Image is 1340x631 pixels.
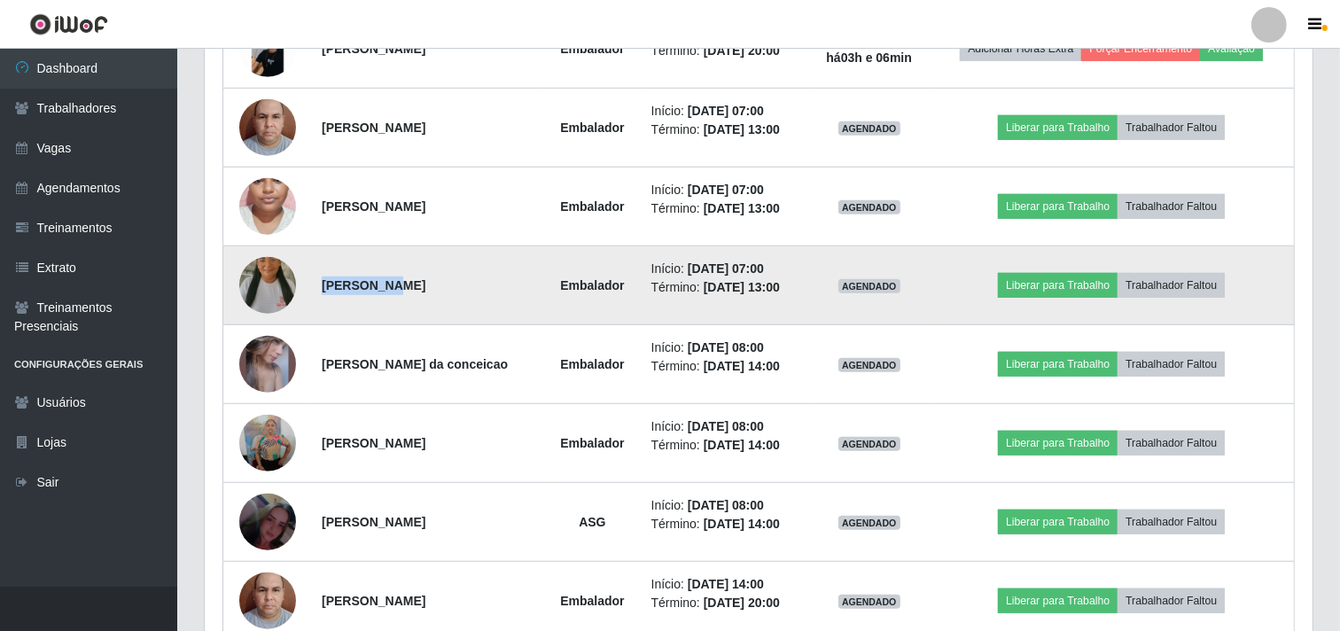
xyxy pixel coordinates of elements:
[1118,352,1225,377] button: Trabalhador Faltou
[322,594,425,608] strong: [PERSON_NAME]
[651,496,799,515] li: Início:
[998,194,1118,219] button: Liberar para Trabalho
[651,339,799,357] li: Início:
[560,594,624,608] strong: Embalador
[704,201,780,215] time: [DATE] 13:00
[651,199,799,218] li: Término:
[322,436,425,450] strong: [PERSON_NAME]
[651,594,799,612] li: Término:
[1118,273,1225,298] button: Trabalhador Faltou
[998,273,1118,298] button: Liberar para Trabalho
[838,437,900,451] span: AGENDADO
[322,278,425,292] strong: [PERSON_NAME]
[998,431,1118,456] button: Liberar para Trabalho
[998,115,1118,140] button: Liberar para Trabalho
[239,90,296,165] img: 1708352184116.jpeg
[651,278,799,297] li: Término:
[651,102,799,121] li: Início:
[560,121,624,135] strong: Embalador
[560,199,624,214] strong: Embalador
[239,415,296,471] img: 1747678761678.jpeg
[651,260,799,278] li: Início:
[560,436,624,450] strong: Embalador
[322,357,508,371] strong: [PERSON_NAME] da conceicao
[960,36,1081,61] button: Adicionar Horas Extra
[322,199,425,214] strong: [PERSON_NAME]
[29,13,108,35] img: CoreUI Logo
[688,104,764,118] time: [DATE] 07:00
[838,200,900,214] span: AGENDADO
[998,510,1118,534] button: Liberar para Trabalho
[322,515,425,529] strong: [PERSON_NAME]
[239,20,296,77] img: 1753549849185.jpeg
[704,359,780,373] time: [DATE] 14:00
[688,261,764,276] time: [DATE] 07:00
[651,357,799,376] li: Término:
[239,471,296,573] img: 1750085775570.jpeg
[1118,588,1225,613] button: Trabalhador Faltou
[688,498,764,512] time: [DATE] 08:00
[1081,36,1200,61] button: Forçar Encerramento
[838,358,900,372] span: AGENDADO
[1200,36,1263,61] button: Avaliação
[651,515,799,534] li: Término:
[704,517,780,531] time: [DATE] 14:00
[322,121,425,135] strong: [PERSON_NAME]
[651,181,799,199] li: Início:
[704,438,780,452] time: [DATE] 14:00
[838,279,900,293] span: AGENDADO
[560,42,624,56] strong: Embalador
[688,419,764,433] time: [DATE] 08:00
[651,121,799,139] li: Término:
[688,577,764,591] time: [DATE] 14:00
[1118,431,1225,456] button: Trabalhador Faltou
[1118,510,1225,534] button: Trabalhador Faltou
[651,42,799,60] li: Término:
[579,515,605,529] strong: ASG
[560,278,624,292] strong: Embalador
[704,280,780,294] time: [DATE] 13:00
[239,144,296,269] img: 1713530929914.jpeg
[838,121,900,136] span: AGENDADO
[651,436,799,455] li: Término:
[704,596,780,610] time: [DATE] 20:00
[704,122,780,136] time: [DATE] 13:00
[826,51,912,65] strong: há 03 h e 06 min
[688,340,764,354] time: [DATE] 08:00
[239,322,296,408] img: 1758218075605.jpeg
[1118,115,1225,140] button: Trabalhador Faltou
[651,575,799,594] li: Início:
[560,357,624,371] strong: Embalador
[838,516,900,530] span: AGENDADO
[704,43,780,58] time: [DATE] 20:00
[998,352,1118,377] button: Liberar para Trabalho
[322,42,425,56] strong: [PERSON_NAME]
[651,417,799,436] li: Início:
[688,183,764,197] time: [DATE] 07:00
[239,235,296,336] img: 1744320952453.jpeg
[998,588,1118,613] button: Liberar para Trabalho
[838,595,900,609] span: AGENDADO
[1118,194,1225,219] button: Trabalhador Faltou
